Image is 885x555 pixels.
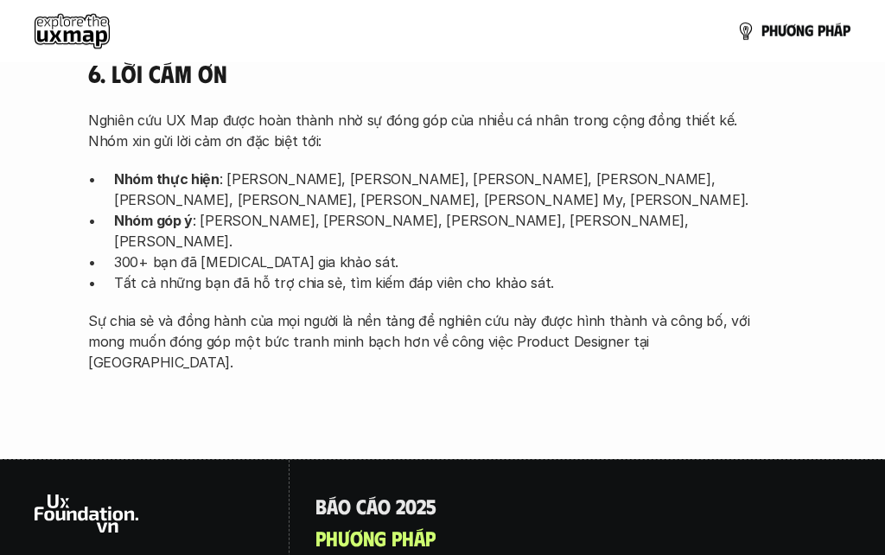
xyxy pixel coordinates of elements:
[88,310,780,373] p: Sự chia sẻ và đồng hành của mọi người là nền tảng để nghiên cứu này được hình thành và công bố, v...
[405,494,417,517] span: 0
[315,494,327,517] span: B
[114,170,220,188] strong: Nhóm thực hiện
[114,252,780,272] p: 300+ bạn đã [MEDICAL_DATA] gia khảo sát.
[315,494,436,517] a: Báocáo2025
[417,494,426,517] span: 2
[315,526,326,549] span: p
[88,59,780,88] h4: 6. Lời cám ơn
[350,526,363,549] span: ơ
[392,526,402,549] span: p
[363,526,374,549] span: n
[114,212,193,229] strong: Nhóm góp ý
[402,526,414,549] span: h
[425,526,436,549] span: p
[414,526,425,549] span: á
[366,494,378,517] span: á
[114,169,780,210] p: : [PERSON_NAME], [PERSON_NAME], [PERSON_NAME], [PERSON_NAME], [PERSON_NAME], [PERSON_NAME], [PERS...
[326,526,338,549] span: h
[374,526,386,549] span: g
[396,494,405,517] span: 2
[88,110,780,151] p: Nghiên cứu UX Map được hoàn thành nhờ sự đóng góp của nhiều cá nhân trong cộng đồng thiết kế. Nhó...
[315,526,436,549] a: phươngpháp
[338,494,351,517] span: o
[356,494,366,517] span: c
[114,210,780,252] p: : [PERSON_NAME], [PERSON_NAME], [PERSON_NAME], [PERSON_NAME], [PERSON_NAME].
[426,494,436,517] span: 5
[378,494,391,517] span: o
[114,272,780,293] p: Tất cả những bạn đã hỗ trợ chia sẻ, tìm kiếm đáp viên cho khảo sát.
[338,526,350,549] span: ư
[327,494,338,517] span: á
